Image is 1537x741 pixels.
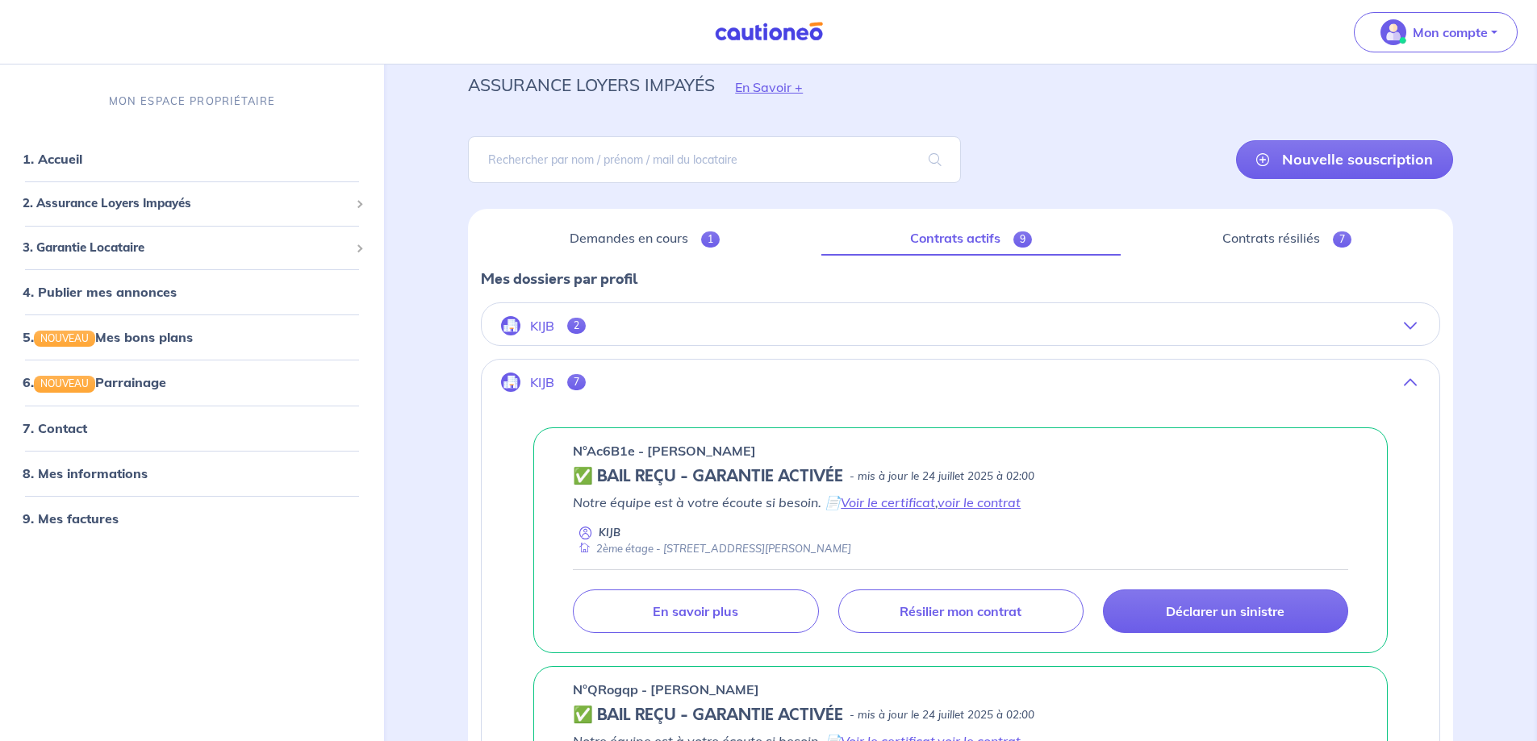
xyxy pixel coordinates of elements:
[708,22,829,42] img: Cautioneo
[6,188,378,219] div: 2. Assurance Loyers Impayés
[1413,23,1488,42] p: Mon compte
[6,366,378,398] div: 6.NOUVEAUParrainage
[1236,140,1453,179] a: Nouvelle souscription
[573,467,1348,486] div: state: CONTRACT-VALIDATED, Context: MORE-THAN-6-MONTHS,MAYBE-CERTIFICATE,ALONE,LESSOR-DOCUMENTS
[573,441,756,460] p: n°Ac6B1e - [PERSON_NAME]
[1013,231,1032,248] span: 9
[701,231,720,248] span: 1
[530,318,554,334] p: KIJB
[482,306,1439,345] button: KIJB2
[573,493,1348,512] p: Notre équipe est à votre écoute si besoin. 📄 ,
[468,70,715,99] p: assurance loyers impayés
[1103,589,1348,633] a: Déclarer un sinistre
[573,706,1348,725] div: state: CONTRACT-VALIDATED, Context: MORE-THAN-6-MONTHS,MAYBE-CERTIFICATE,ALONE,LESSOR-DOCUMENTS
[715,64,823,110] button: En Savoir +
[573,589,818,633] a: En savoir plus
[482,363,1439,402] button: KIJB7
[850,468,1034,485] p: - mis à jour le 24 juillet 2025 à 02:00
[23,419,87,435] a: 7. Contact
[23,374,166,390] a: 6.NOUVEAUParrainage
[573,541,851,556] div: 2ème étage - [STREET_ADDRESS][PERSON_NAME]
[838,589,1084,633] a: Résilier mon contrat
[501,316,520,335] img: illu_company.svg
[6,232,378,264] div: 3. Garantie Locataire
[468,136,960,183] input: Rechercher par nom / prénom / mail du locataire
[573,706,843,725] h5: ✅ BAIL REÇU - GARANTIE ACTIVÉE
[23,239,349,257] span: 3. Garantie Locataire
[6,321,378,353] div: 5.NOUVEAUMes bons plans
[501,373,520,392] img: illu_company.svg
[909,137,961,182] span: search
[821,222,1121,256] a: Contrats actifs9
[6,456,378,489] div: 8. Mes informations
[6,411,378,443] div: 7. Contact
[1166,603,1284,619] p: Déclarer un sinistre
[841,494,935,510] a: Voir le certificat
[23,329,193,345] a: 5.NOUVEAUMes bons plans
[6,143,378,175] div: 1. Accueil
[573,467,843,486] h5: ✅ BAIL REÇU - GARANTIE ACTIVÉE
[1354,12,1518,52] button: illu_account_valid_menu.svgMon compte
[481,269,1440,289] p: Mes dossiers par profil
[23,464,148,481] a: 8. Mes informations
[850,707,1034,723] p: - mis à jour le 24 juillet 2025 à 02:00
[481,222,808,256] a: Demandes en cours1
[1333,231,1351,248] span: 7
[567,374,586,390] span: 7
[23,510,119,526] a: 9. Mes factures
[599,525,620,540] p: KIJB
[1380,19,1406,45] img: illu_account_valid_menu.svg
[567,318,586,334] span: 2
[530,375,554,390] p: KIJB
[6,276,378,308] div: 4. Publier mes annonces
[109,94,275,109] p: MON ESPACE PROPRIÉTAIRE
[23,151,82,167] a: 1. Accueil
[6,502,378,534] div: 9. Mes factures
[653,603,738,619] p: En savoir plus
[938,494,1021,510] a: voir le contrat
[23,194,349,213] span: 2. Assurance Loyers Impayés
[573,680,759,699] p: n°QRogqp - [PERSON_NAME]
[900,603,1021,619] p: Résilier mon contrat
[23,284,177,300] a: 4. Publier mes annonces
[1134,222,1440,256] a: Contrats résiliés7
